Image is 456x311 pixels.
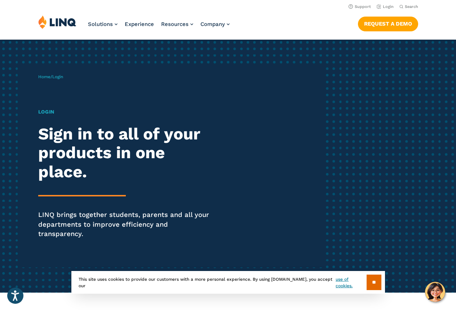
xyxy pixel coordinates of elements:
span: / [38,74,63,79]
button: Hello, have a question? Let’s chat. [425,282,445,302]
span: Solutions [88,21,113,27]
nav: Primary Navigation [88,15,230,39]
button: Open Search Bar [399,4,418,9]
span: Resources [161,21,189,27]
a: Request a Demo [358,17,418,31]
div: This site uses cookies to provide our customers with a more personal experience. By using [DOMAIN... [71,271,385,294]
span: Company [200,21,225,27]
a: Resources [161,21,193,27]
h1: Login [38,108,214,116]
a: Support [349,4,371,9]
a: use of cookies. [336,276,366,289]
a: Experience [125,21,154,27]
a: Company [200,21,230,27]
span: Search [405,4,418,9]
a: Solutions [88,21,118,27]
a: Login [377,4,394,9]
nav: Button Navigation [358,15,418,31]
img: LINQ | K‑12 Software [38,15,76,29]
span: Login [52,74,63,79]
a: Home [38,74,50,79]
h2: Sign in to all of your products in one place. [38,125,214,182]
p: LINQ brings together students, parents and all your departments to improve efficiency and transpa... [38,210,214,239]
